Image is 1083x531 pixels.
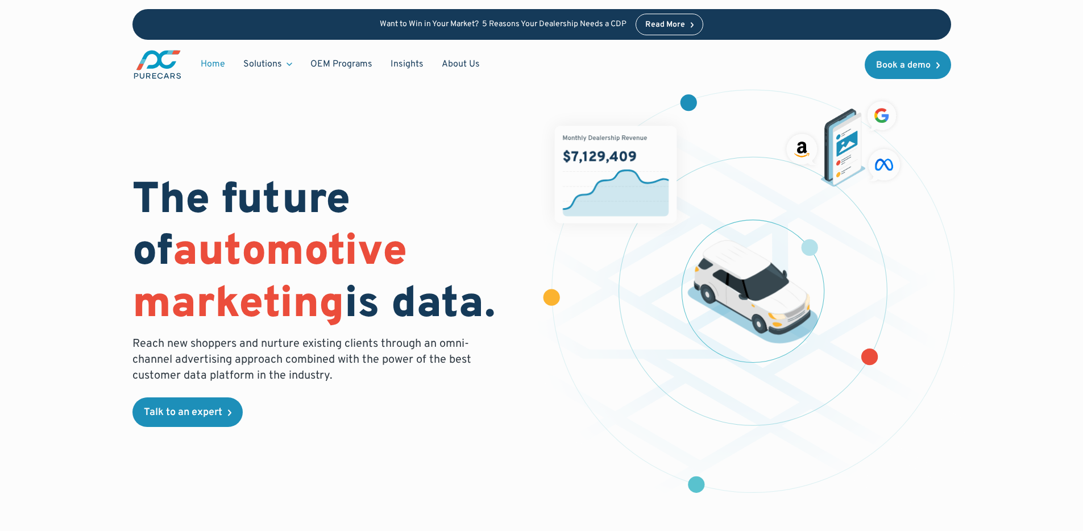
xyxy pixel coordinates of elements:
[301,53,381,75] a: OEM Programs
[243,58,282,70] div: Solutions
[636,14,704,35] a: Read More
[645,21,685,29] div: Read More
[433,53,489,75] a: About Us
[876,61,931,70] div: Book a demo
[132,397,243,427] a: Talk to an expert
[865,51,951,79] a: Book a demo
[554,126,677,223] img: chart showing monthly dealership revenue of $7m
[782,97,904,186] img: ads on social media and advertising partners
[687,240,818,344] img: illustration of a vehicle
[132,176,528,331] h1: The future of is data.
[132,49,182,80] a: main
[132,49,182,80] img: purecars logo
[380,20,626,30] p: Want to Win in Your Market? 5 Reasons Your Dealership Needs a CDP
[132,336,478,384] p: Reach new shoppers and nurture existing clients through an omni-channel advertising approach comb...
[381,53,433,75] a: Insights
[132,226,407,332] span: automotive marketing
[234,53,301,75] div: Solutions
[144,408,222,418] div: Talk to an expert
[192,53,234,75] a: Home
